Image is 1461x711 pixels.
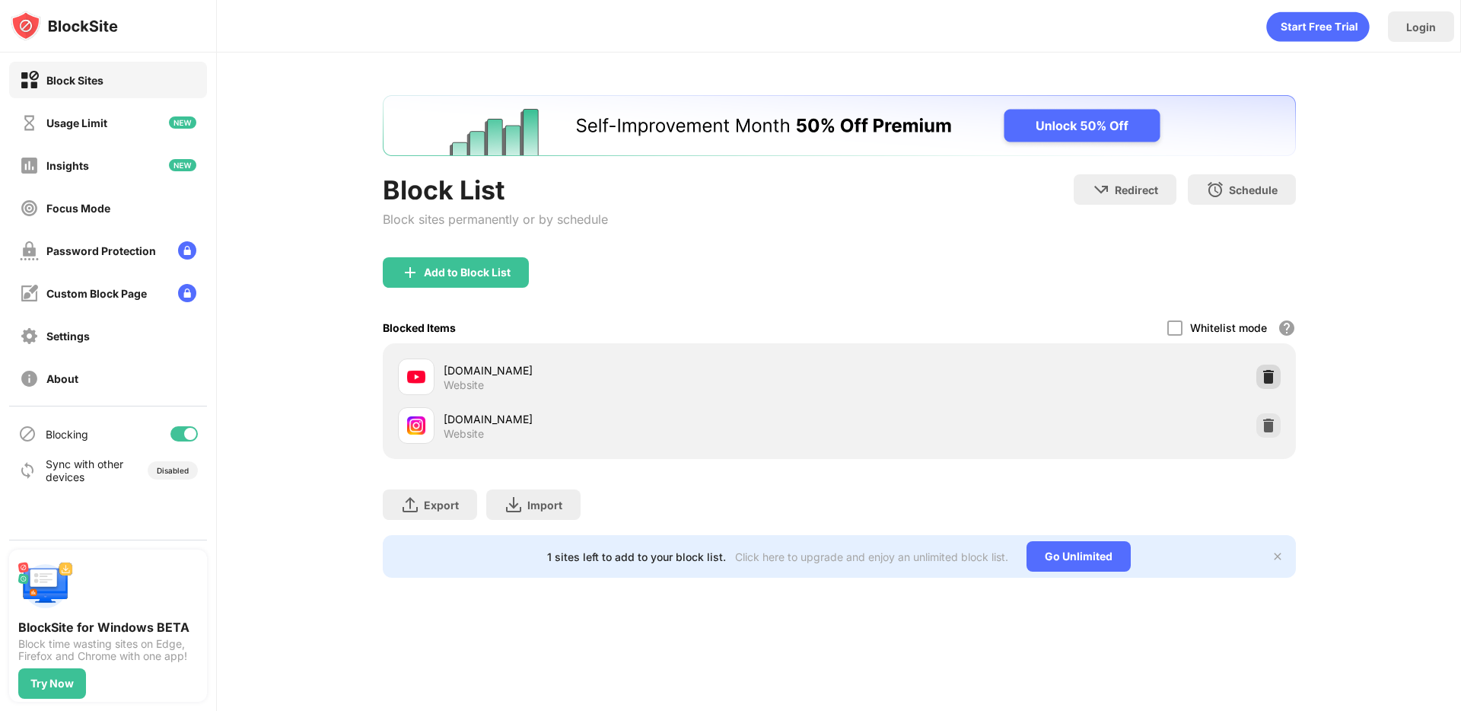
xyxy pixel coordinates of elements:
div: Block List [383,174,608,206]
div: Whitelist mode [1190,321,1267,334]
img: time-usage-off.svg [20,113,39,132]
div: Focus Mode [46,202,110,215]
div: Block time wasting sites on Edge, Firefox and Chrome with one app! [18,638,198,662]
div: Click here to upgrade and enjoy an unlimited block list. [735,550,1008,563]
div: Go Unlimited [1027,541,1131,572]
img: customize-block-page-off.svg [20,284,39,303]
img: new-icon.svg [169,159,196,171]
div: Usage Limit [46,116,107,129]
div: Add to Block List [424,266,511,279]
div: Schedule [1229,183,1278,196]
div: Import [527,499,562,512]
div: animation [1266,11,1370,42]
img: lock-menu.svg [178,284,196,302]
img: insights-off.svg [20,156,39,175]
div: [DOMAIN_NAME] [444,411,839,427]
img: password-protection-off.svg [20,241,39,260]
div: Website [444,378,484,392]
div: Block sites permanently or by schedule [383,212,608,227]
img: logo-blocksite.svg [11,11,118,41]
img: favicons [407,416,425,435]
div: Blocked Items [383,321,456,334]
div: Password Protection [46,244,156,257]
div: Redirect [1115,183,1158,196]
div: Insights [46,159,89,172]
div: [DOMAIN_NAME] [444,362,839,378]
div: Disabled [157,466,189,475]
div: Blocking [46,428,88,441]
img: settings-off.svg [20,327,39,346]
div: Website [444,427,484,441]
div: Sync with other devices [46,458,124,483]
img: focus-off.svg [20,199,39,218]
div: BlockSite for Windows BETA [18,620,198,635]
div: Try Now [30,678,74,690]
img: new-icon.svg [169,116,196,129]
img: push-desktop.svg [18,559,73,614]
img: lock-menu.svg [178,241,196,260]
div: Login [1406,21,1436,33]
img: block-on.svg [20,71,39,90]
img: sync-icon.svg [18,461,37,480]
div: About [46,372,78,385]
div: 1 sites left to add to your block list. [547,550,726,563]
div: Export [424,499,459,512]
img: favicons [407,368,425,386]
div: Settings [46,330,90,343]
div: Custom Block Page [46,287,147,300]
div: Block Sites [46,74,103,87]
img: x-button.svg [1272,550,1284,563]
iframe: Banner [383,95,1296,156]
img: about-off.svg [20,369,39,388]
img: blocking-icon.svg [18,425,37,443]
